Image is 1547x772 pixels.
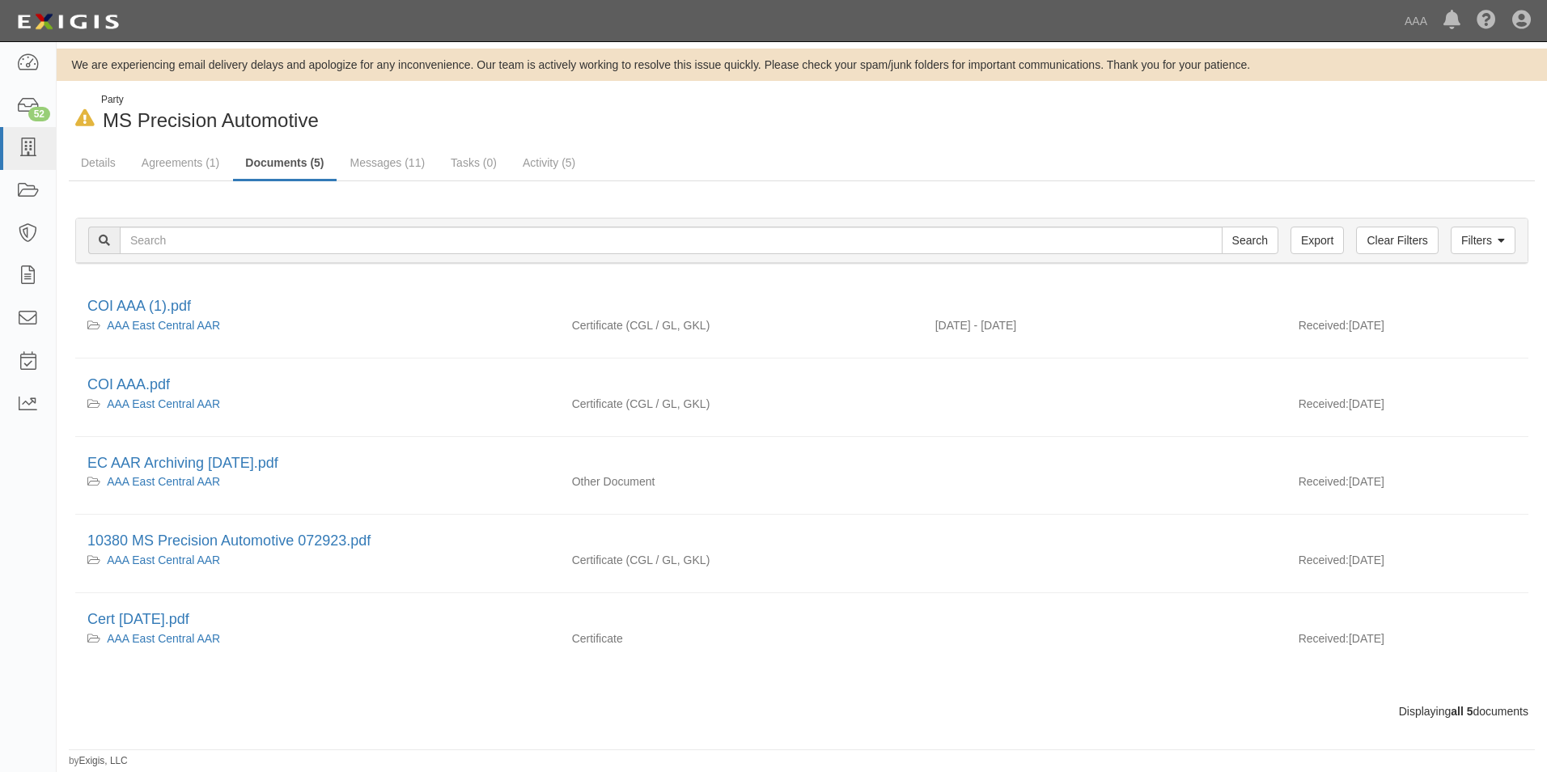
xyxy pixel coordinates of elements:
[1299,630,1349,647] p: Received:
[87,298,191,314] a: COI AAA (1).pdf
[1451,705,1473,718] b: all 5
[1299,552,1349,568] p: Received:
[1451,227,1515,254] a: Filters
[1299,317,1349,333] p: Received:
[107,397,220,410] a: AAA East Central AAR
[87,376,170,392] a: COI AAA.pdf
[87,630,548,647] div: AAA East Central AAR
[338,146,438,179] a: Messages (11)
[1286,396,1528,420] div: [DATE]
[1477,11,1496,31] i: Help Center - Complianz
[87,453,1516,474] div: EC AAR Archiving 10.03.23.pdf
[107,475,220,488] a: AAA East Central AAR
[87,317,548,333] div: AAA East Central AAR
[923,473,1286,474] div: Effective - Expiration
[69,93,790,134] div: MS Precision Automotive
[103,109,319,131] span: MS Precision Automotive
[1222,227,1278,254] input: Search
[129,146,231,179] a: Agreements (1)
[1286,317,1528,341] div: [DATE]
[87,396,548,412] div: AAA East Central AAR
[57,57,1547,73] div: We are experiencing email delivery delays and apologize for any inconvenience. Our team is active...
[63,703,1541,719] div: Displaying documents
[107,319,220,332] a: AAA East Central AAR
[87,552,548,568] div: AAA East Central AAR
[1286,630,1528,655] div: [DATE]
[923,317,1286,333] div: Effective 07/29/2024 - Expiration 07/29/2025
[1286,473,1528,498] div: [DATE]
[120,227,1223,254] input: Search
[87,611,189,627] a: Cert [DATE].pdf
[87,532,371,549] a: 10380 MS Precision Automotive 072923.pdf
[560,630,923,647] div: Certificate
[79,755,128,766] a: Exigis, LLC
[1299,473,1349,490] p: Received:
[69,146,128,179] a: Details
[107,632,220,645] a: AAA East Central AAR
[87,473,548,490] div: AAA East Central AAR
[233,146,336,181] a: Documents (5)
[87,296,1516,317] div: COI AAA (1).pdf
[511,146,587,179] a: Activity (5)
[560,552,923,568] div: Commercial General Liability / Garage Liability Garage Keepers Liability
[1356,227,1438,254] a: Clear Filters
[69,754,128,768] small: by
[101,93,319,107] div: Party
[1291,227,1344,254] a: Export
[439,146,509,179] a: Tasks (0)
[12,7,124,36] img: logo-5460c22ac91f19d4615b14bd174203de0afe785f0fc80cf4dbbc73dc1793850b.png
[1286,552,1528,576] div: [DATE]
[87,609,1516,630] div: Cert 7-28-2022.pdf
[87,375,1516,396] div: COI AAA.pdf
[1397,5,1435,37] a: AAA
[923,630,1286,631] div: Effective - Expiration
[87,455,278,471] a: EC AAR Archiving [DATE].pdf
[560,473,923,490] div: Other Document
[87,531,1516,552] div: 10380 MS Precision Automotive 072923.pdf
[1299,396,1349,412] p: Received:
[107,554,220,566] a: AAA East Central AAR
[560,396,923,412] div: Commercial General Liability / Garage Liability Garage Keepers Liability
[75,110,95,127] i: In Default since 08/12/2025
[28,107,50,121] div: 52
[560,317,923,333] div: Commercial General Liability / Garage Liability Garage Keepers Liability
